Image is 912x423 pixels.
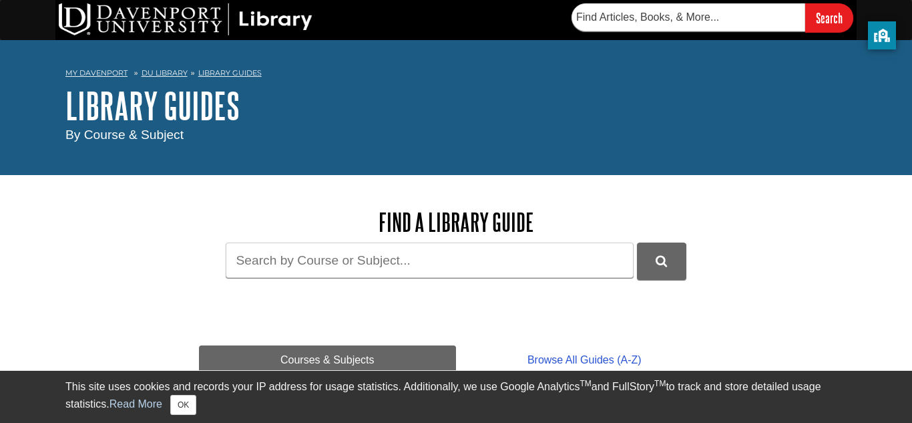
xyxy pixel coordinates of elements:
[65,64,847,86] nav: breadcrumb
[656,255,667,267] i: Search Library Guides
[805,3,853,32] input: Search
[199,345,456,375] a: Courses & Subjects
[65,126,847,145] div: By Course & Subject
[59,3,312,35] img: DU Library
[226,243,634,278] input: Search by Course or Subject...
[109,398,162,410] a: Read More
[580,379,591,388] sup: TM
[637,243,686,279] button: DU Library Guides Search
[65,67,128,79] a: My Davenport
[456,345,713,375] a: Browse All Guides (A-Z)
[654,379,666,388] sup: TM
[170,395,196,415] button: Close
[868,21,896,49] button: privacy banner
[572,3,805,31] input: Find Articles, Books, & More...
[142,68,188,78] a: DU Library
[199,208,713,236] h2: Find a Library Guide
[198,68,262,78] a: Library Guides
[65,379,847,415] div: This site uses cookies and records your IP address for usage statistics. Additionally, we use Goo...
[572,3,853,32] form: Searches DU Library's articles, books, and more
[65,86,847,126] h1: Library Guides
